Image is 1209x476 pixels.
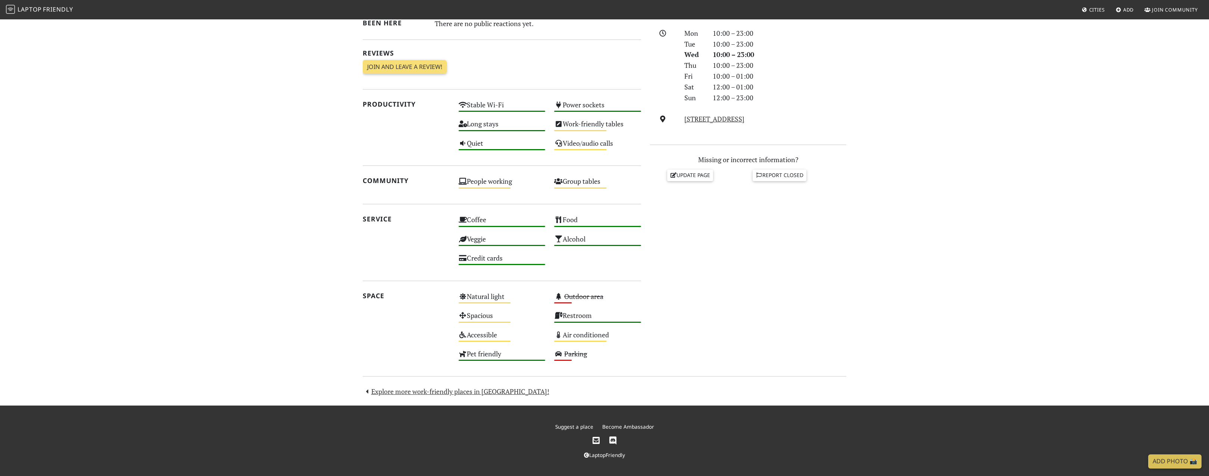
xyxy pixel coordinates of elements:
h2: Been here [363,19,426,27]
p: Missing or incorrect information? [650,154,846,165]
div: Quiet [454,137,550,156]
div: Sat [680,82,708,92]
a: LaptopFriendly LaptopFriendly [6,3,73,16]
div: 12:00 – 23:00 [708,92,851,103]
div: Wed [680,49,708,60]
h2: Service [363,215,450,223]
span: Cities [1089,6,1105,13]
a: Report closed [753,170,806,181]
div: 10:00 – 23:00 [708,39,851,50]
div: Food [550,214,646,233]
h2: Space [363,292,450,300]
a: Add [1113,3,1137,16]
span: Join Community [1152,6,1198,13]
a: Join and leave a review! [363,60,447,74]
div: Natural light [454,290,550,309]
div: Veggie [454,233,550,252]
div: Pet friendly [454,348,550,367]
div: 10:00 – 23:00 [708,60,851,71]
span: Laptop [18,5,42,13]
div: Alcohol [550,233,646,252]
div: Thu [680,60,708,71]
a: LaptopFriendly [584,451,625,458]
div: Coffee [454,214,550,233]
div: 10:00 – 23:00 [708,49,851,60]
div: Tue [680,39,708,50]
div: 10:00 – 23:00 [708,28,851,39]
div: Credit cards [454,252,550,271]
a: Become Ambassador [602,423,654,430]
div: There are no public reactions yet. [435,18,641,29]
s: Parking [564,349,587,358]
a: Explore more work-friendly places in [GEOGRAPHIC_DATA]! [363,387,549,396]
h2: Productivity [363,100,450,108]
s: Outdoor area [564,292,603,301]
div: Long stays [454,118,550,137]
div: 12:00 – 01:00 [708,82,851,92]
div: Group tables [550,175,646,194]
div: Power sockets [550,99,646,118]
div: Fri [680,71,708,82]
div: Sun [680,92,708,103]
span: Friendly [43,5,73,13]
h2: Community [363,177,450,185]
div: Work-friendly tables [550,118,646,137]
a: Join Community [1141,3,1201,16]
img: LaptopFriendly [6,5,15,14]
div: Accessible [454,329,550,348]
span: Add [1123,6,1134,13]
div: Spacious [454,309,550,328]
div: Video/audio calls [550,137,646,156]
div: People working [454,175,550,194]
div: Stable Wi-Fi [454,99,550,118]
a: Update page [667,170,713,181]
div: Air conditioned [550,329,646,348]
a: [STREET_ADDRESS] [684,114,744,123]
div: Restroom [550,309,646,328]
div: Mon [680,28,708,39]
div: 10:00 – 01:00 [708,71,851,82]
a: Suggest a place [555,423,593,430]
a: Cities [1079,3,1108,16]
h2: Reviews [363,49,641,57]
